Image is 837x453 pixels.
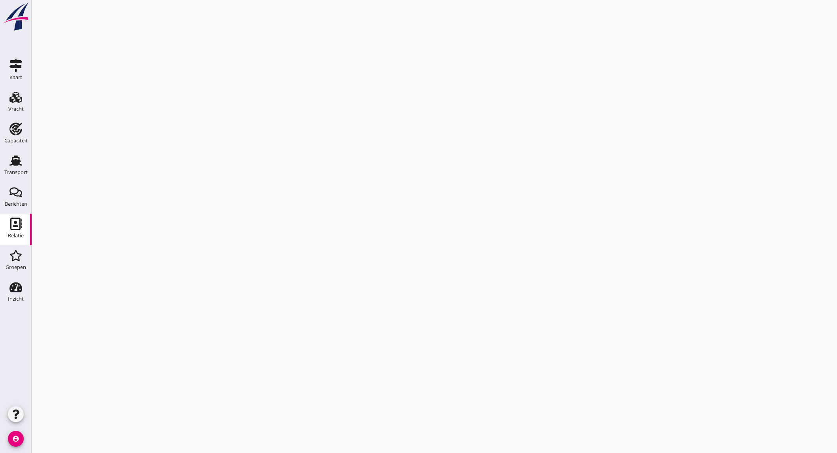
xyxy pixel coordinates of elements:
div: Groepen [6,265,26,270]
div: Capaciteit [4,138,28,143]
img: logo-small.a267ee39.svg [2,2,30,31]
div: Vracht [8,106,24,112]
div: Relatie [8,233,24,238]
div: Kaart [9,75,22,80]
div: Inzicht [8,296,24,301]
i: account_circle [8,431,24,447]
div: Berichten [5,201,27,207]
div: Transport [4,170,28,175]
